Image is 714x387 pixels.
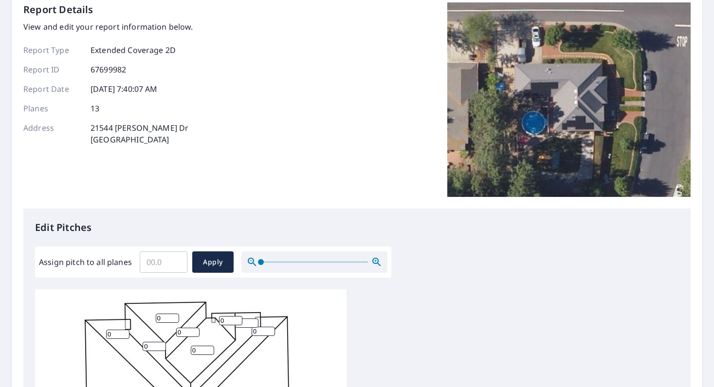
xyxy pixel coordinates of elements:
p: Extended Coverage 2D [91,44,176,56]
img: Top image [447,2,691,197]
p: 67699982 [91,64,126,75]
button: Apply [192,251,234,273]
label: Assign pitch to all planes [39,256,132,268]
input: 00.0 [140,248,187,276]
p: 13 [91,103,99,114]
p: View and edit your report information below. [23,21,193,33]
p: Edit Pitches [35,220,679,235]
p: [DATE] 7:40:07 AM [91,83,158,95]
p: Planes [23,103,82,114]
p: Report ID [23,64,82,75]
p: Report Type [23,44,82,56]
span: Apply [200,256,226,268]
p: Report Details [23,2,93,17]
p: Address [23,122,82,145]
p: Report Date [23,83,82,95]
p: 21544 [PERSON_NAME] Dr [GEOGRAPHIC_DATA] [91,122,188,145]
